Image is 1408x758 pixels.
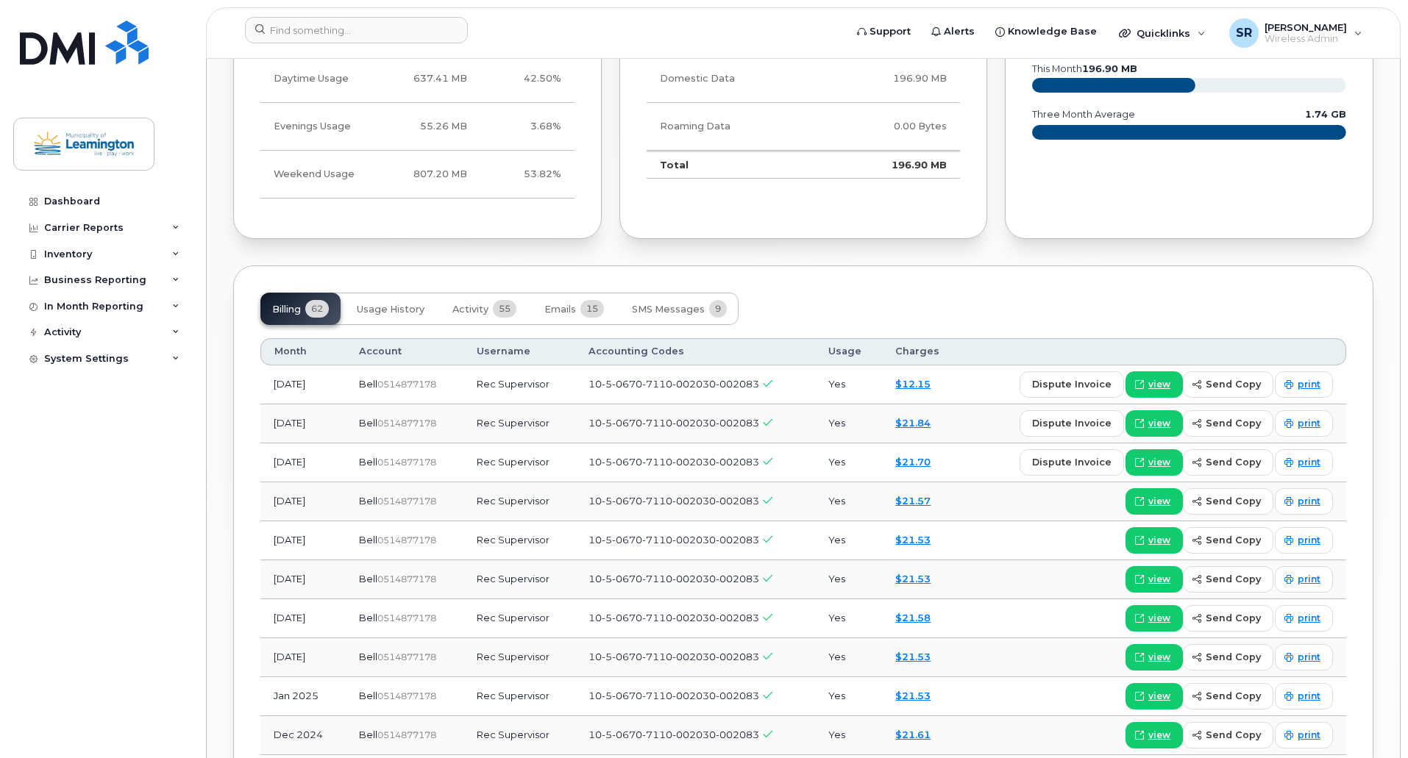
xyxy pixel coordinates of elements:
tspan: 196.90 MB [1082,63,1137,74]
td: 0.00 Bytes [820,103,960,151]
a: $21.70 [895,456,931,468]
a: view [1126,683,1183,709]
span: 10-5-0670-7110-002030-002083 [589,378,759,390]
td: [DATE] [260,638,346,677]
span: send copy [1206,533,1261,547]
a: print [1275,566,1333,593]
button: send copy [1183,488,1273,515]
td: Rec Supervisor [463,560,576,599]
span: view [1148,534,1170,547]
td: Jan 2025 [260,677,346,716]
input: Find something... [245,17,468,43]
button: send copy [1183,410,1273,437]
span: dispute invoice [1032,455,1112,469]
span: Alerts [944,24,975,39]
a: print [1275,488,1333,515]
td: Yes [815,443,883,482]
td: Rec Supervisor [463,599,576,638]
button: send copy [1183,449,1273,476]
span: 10-5-0670-7110-002030-002083 [589,612,759,623]
td: Rec Supervisor [463,716,576,755]
span: 15 [580,300,604,318]
span: print [1298,690,1320,703]
span: view [1148,573,1170,586]
a: $12.15 [895,378,931,390]
span: Bell [359,456,377,468]
td: Yes [815,716,883,755]
span: SMS Messages [632,304,705,315]
td: [DATE] [260,482,346,521]
span: Emails [544,304,576,315]
td: Domestic Data [647,55,820,103]
td: Yes [815,677,883,716]
span: send copy [1206,377,1261,391]
span: Knowledge Base [1008,24,1097,39]
span: send copy [1206,650,1261,664]
span: SR [1236,24,1252,42]
span: Bell [359,690,377,701]
text: this month [1031,63,1137,74]
td: 42.50% [480,55,575,103]
span: view [1148,456,1170,469]
td: [DATE] [260,521,346,560]
span: Quicklinks [1137,27,1190,39]
td: Evenings Usage [260,103,376,151]
td: [DATE] [260,365,346,404]
button: send copy [1183,644,1273,671]
a: view [1126,488,1183,515]
th: Usage [815,338,883,365]
span: send copy [1206,455,1261,469]
td: Yes [815,482,883,521]
span: send copy [1206,689,1261,703]
td: Rec Supervisor [463,365,576,404]
td: Yes [815,638,883,677]
span: 0514877178 [377,534,436,546]
span: send copy [1206,416,1261,430]
a: view [1126,527,1183,554]
a: Knowledge Base [985,17,1107,46]
span: dispute invoice [1032,377,1112,391]
span: 0514877178 [377,418,436,429]
span: Bell [359,495,377,507]
span: view [1148,651,1170,664]
span: Bell [359,612,377,623]
td: Yes [815,599,883,638]
span: send copy [1206,728,1261,742]
span: 0514877178 [377,612,436,623]
span: dispute invoice [1032,416,1112,430]
span: print [1298,612,1320,625]
span: 10-5-0670-7110-002030-002083 [589,573,759,584]
td: Yes [815,365,883,404]
td: Rec Supervisor [463,482,576,521]
span: 0514877178 [377,729,436,740]
a: print [1275,683,1333,709]
td: [DATE] [260,443,346,482]
td: Yes [815,404,883,443]
span: send copy [1206,611,1261,625]
span: 55 [493,300,516,318]
span: view [1148,495,1170,508]
span: Bell [359,417,377,429]
span: 10-5-0670-7110-002030-002083 [589,417,759,429]
a: $21.57 [895,495,931,507]
span: print [1298,573,1320,586]
td: Yes [815,521,883,560]
span: 10-5-0670-7110-002030-002083 [589,534,759,546]
span: Bell [359,651,377,662]
td: Yes [815,560,883,599]
a: print [1275,644,1333,671]
a: Alerts [921,17,985,46]
span: Bell [359,729,377,740]
span: print [1298,534,1320,547]
span: Support [870,24,911,39]
a: print [1275,410,1333,437]
button: send copy [1183,683,1273,709]
span: print [1298,729,1320,742]
td: 196.90 MB [820,151,960,179]
span: print [1298,456,1320,469]
tr: Weekdays from 6:00pm to 8:00am [260,103,575,151]
th: Account [346,338,463,365]
span: send copy [1206,494,1261,508]
td: Rec Supervisor [463,677,576,716]
span: view [1148,417,1170,430]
